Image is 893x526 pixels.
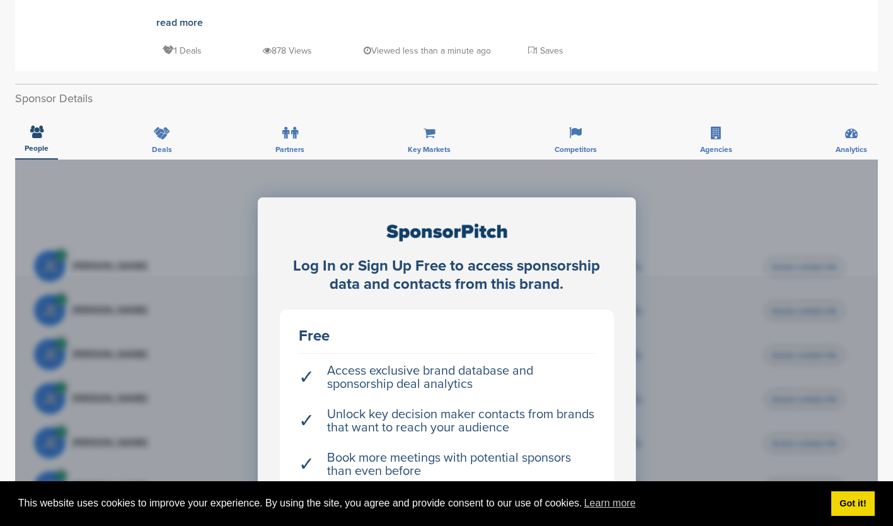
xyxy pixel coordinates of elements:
li: Unlock key decision maker contacts from brands that want to reach your audience [299,402,595,441]
p: 878 Views [263,43,312,59]
a: read more [156,16,203,29]
span: Agencies [700,146,732,153]
p: 1 Saves [528,43,563,59]
h2: Sponsor Details [15,90,878,107]
span: Partners [275,146,304,153]
span: People [25,144,49,152]
li: Book more meetings with potential sponsors than even before [299,445,595,484]
p: 1 Deals [163,43,202,59]
div: Log In or Sign Up Free to access sponsorship data and contacts from this brand. [280,257,614,294]
span: ✓ [299,371,314,384]
span: Competitors [555,146,597,153]
span: This website uses cookies to improve your experience. By using the site, you agree and provide co... [18,494,821,513]
span: ✓ [299,414,314,428]
span: ✓ [299,458,314,471]
li: Access exclusive brand database and sponsorship deal analytics [299,358,595,397]
span: Analytics [836,146,867,153]
p: Viewed less than a minute ago [364,43,491,59]
div: Free [299,329,595,344]
span: Deals [152,146,172,153]
span: Key Markets [408,146,451,153]
a: learn more about cookies [582,494,638,513]
a: dismiss cookie message [831,491,875,517]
